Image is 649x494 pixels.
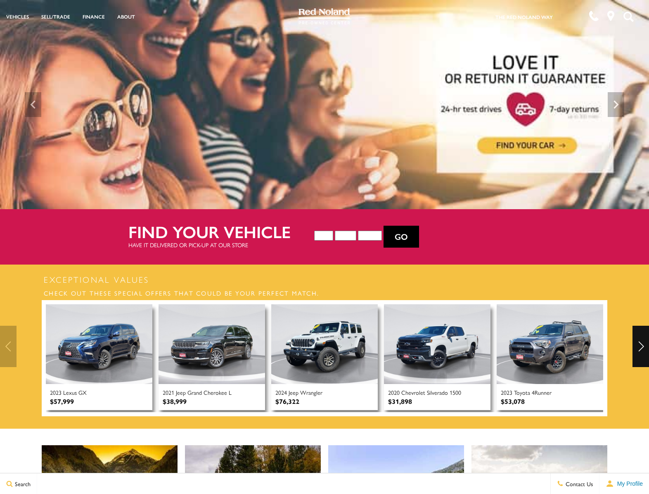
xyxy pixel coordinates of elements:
[289,388,298,396] span: Jeep
[298,11,351,19] a: Red Noland Pre-Owned
[63,388,77,396] span: Lexus
[314,231,333,241] select: Vehicle Year
[614,480,643,487] span: My Profile
[50,388,62,396] span: 2023
[497,304,603,384] img: Used 2023 Toyota 4Runner TRD Pro With Navigation & 4WD
[335,231,356,241] select: Vehicle Make
[271,304,378,384] img: Used 2024 Jeep Wrangler Rubicon 392 With Navigation & 4WD
[42,286,607,300] h3: Check out these special offers that could be your perfect match.
[128,222,314,241] h2: Find your vehicle
[532,388,552,396] span: 4Runner
[163,396,187,406] div: $38,999
[42,273,607,286] h2: Exceptional Values
[501,396,525,406] div: $53,078
[275,396,299,406] div: $76,322
[298,8,351,25] img: Red Noland Pre-Owned
[46,304,152,384] img: Used 2023 Lexus GX 460 With Navigation & 4WD
[187,388,232,396] span: Grand Cherokee L
[632,326,649,367] div: Next
[401,388,425,396] span: Chevrolet
[128,241,314,249] p: Have it delivered or pick-up at our store
[497,304,603,410] a: Used 2023 Toyota 4Runner TRD Pro With Navigation & 4WD 2023 Toyota 4Runner $53,078
[384,304,490,384] img: Used 2020 Chevrolet Silverado 1500 LT Trail Boss 4WD
[50,396,74,406] div: $57,999
[271,304,378,410] a: Used 2024 Jeep Wrangler Rubicon 392 With Navigation & 4WD 2024 Jeep Wrangler $76,322
[358,231,382,241] select: Vehicle Model
[514,388,530,396] span: Toyota
[275,388,287,396] span: 2024
[159,304,265,384] img: Used 2021 Jeep Grand Cherokee L Summit With Navigation & 4WD
[427,388,461,396] span: Silverado 1500
[25,92,41,117] div: Previous
[608,92,624,117] div: Next
[176,388,186,396] span: Jeep
[163,388,174,396] span: 2021
[599,473,649,494] button: Open user profile menu
[13,480,31,488] span: Search
[388,388,400,396] span: 2020
[384,226,419,248] button: Go
[564,480,593,488] span: Contact Us
[46,304,152,410] a: Used 2023 Lexus GX 460 With Navigation & 4WD 2023 Lexus GX $57,999
[495,13,553,21] a: The Red Noland Way
[300,388,322,396] span: Wrangler
[388,396,412,406] div: $31,898
[384,304,490,410] a: Used 2020 Chevrolet Silverado 1500 LT Trail Boss 4WD 2020 Chevrolet Silverado 1500 $31,898
[159,304,265,410] a: Used 2021 Jeep Grand Cherokee L Summit With Navigation & 4WD 2021 Jeep Grand Cherokee L $38,999
[620,0,637,33] button: Open the search field
[501,388,512,396] span: 2023
[78,388,87,396] span: GX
